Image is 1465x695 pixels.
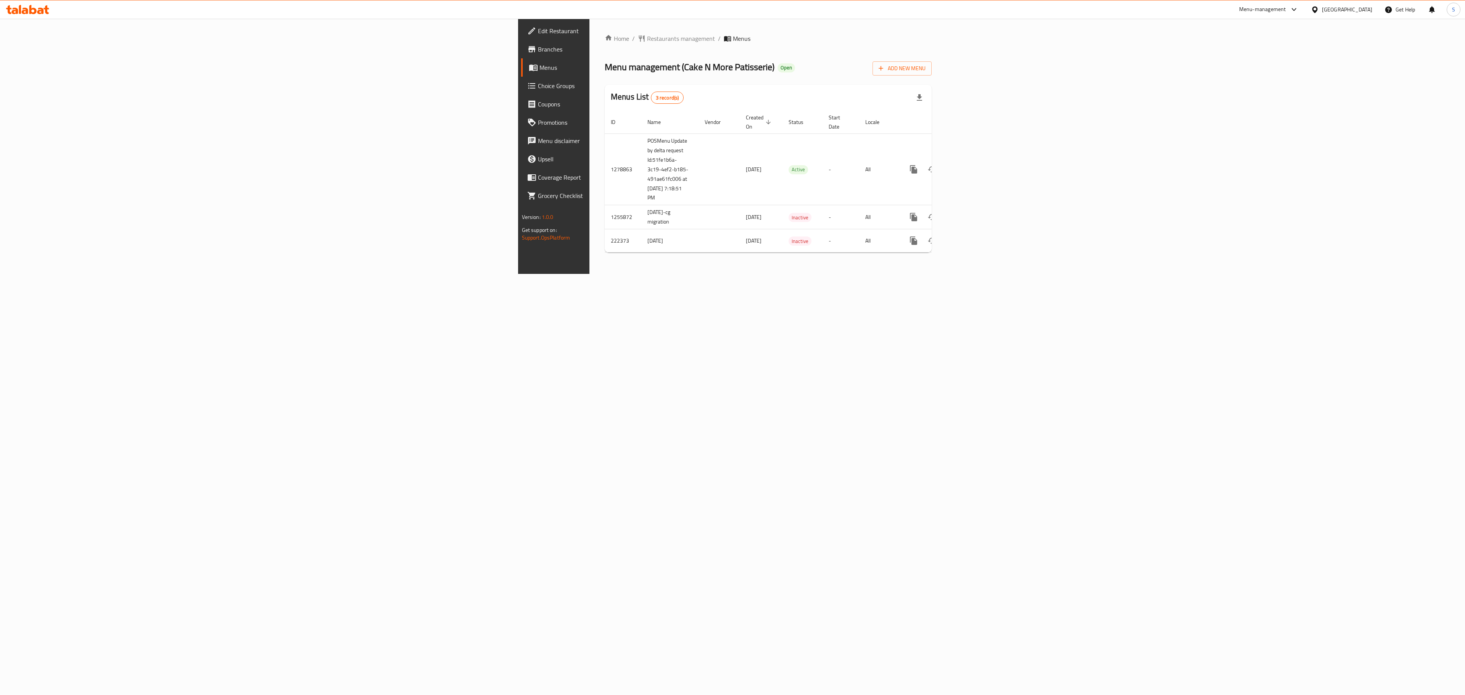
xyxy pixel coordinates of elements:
[746,113,773,131] span: Created On
[538,26,757,35] span: Edit Restaurant
[923,232,941,250] button: Change Status
[651,92,684,104] div: Total records count
[605,111,984,253] table: enhanced table
[905,160,923,179] button: more
[522,225,557,235] span: Get support on:
[823,205,859,229] td: -
[605,34,932,43] nav: breadcrumb
[538,173,757,182] span: Coverage Report
[1239,5,1286,14] div: Menu-management
[522,233,570,243] a: Support.OpsPlatform
[879,64,926,73] span: Add New Menu
[538,154,757,164] span: Upsell
[905,208,923,226] button: more
[538,45,757,54] span: Branches
[1452,5,1455,14] span: S
[521,187,763,205] a: Grocery Checklist
[538,81,757,90] span: Choice Groups
[538,118,757,127] span: Promotions
[859,229,898,253] td: All
[873,61,932,76] button: Add New Menu
[923,160,941,179] button: Change Status
[910,88,929,107] div: Export file
[611,91,684,104] h2: Menus List
[923,208,941,226] button: Change Status
[538,100,757,109] span: Coupons
[789,165,808,174] span: Active
[538,136,757,145] span: Menu disclaimer
[521,168,763,187] a: Coverage Report
[521,58,763,77] a: Menus
[521,22,763,40] a: Edit Restaurant
[823,229,859,253] td: -
[789,117,813,127] span: Status
[778,63,795,72] div: Open
[778,64,795,71] span: Open
[859,134,898,205] td: All
[1322,5,1372,14] div: [GEOGRAPHIC_DATA]
[789,237,811,246] span: Inactive
[538,191,757,200] span: Grocery Checklist
[651,94,684,101] span: 3 record(s)
[705,117,731,127] span: Vendor
[905,232,923,250] button: more
[521,132,763,150] a: Menu disclaimer
[823,134,859,205] td: -
[522,212,541,222] span: Version:
[521,150,763,168] a: Upsell
[789,213,811,222] span: Inactive
[539,63,757,72] span: Menus
[521,113,763,132] a: Promotions
[521,77,763,95] a: Choice Groups
[521,95,763,113] a: Coupons
[859,205,898,229] td: All
[829,113,850,131] span: Start Date
[542,212,554,222] span: 1.0.0
[898,111,984,134] th: Actions
[865,117,889,127] span: Locale
[611,117,625,127] span: ID
[521,40,763,58] a: Branches
[647,117,671,127] span: Name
